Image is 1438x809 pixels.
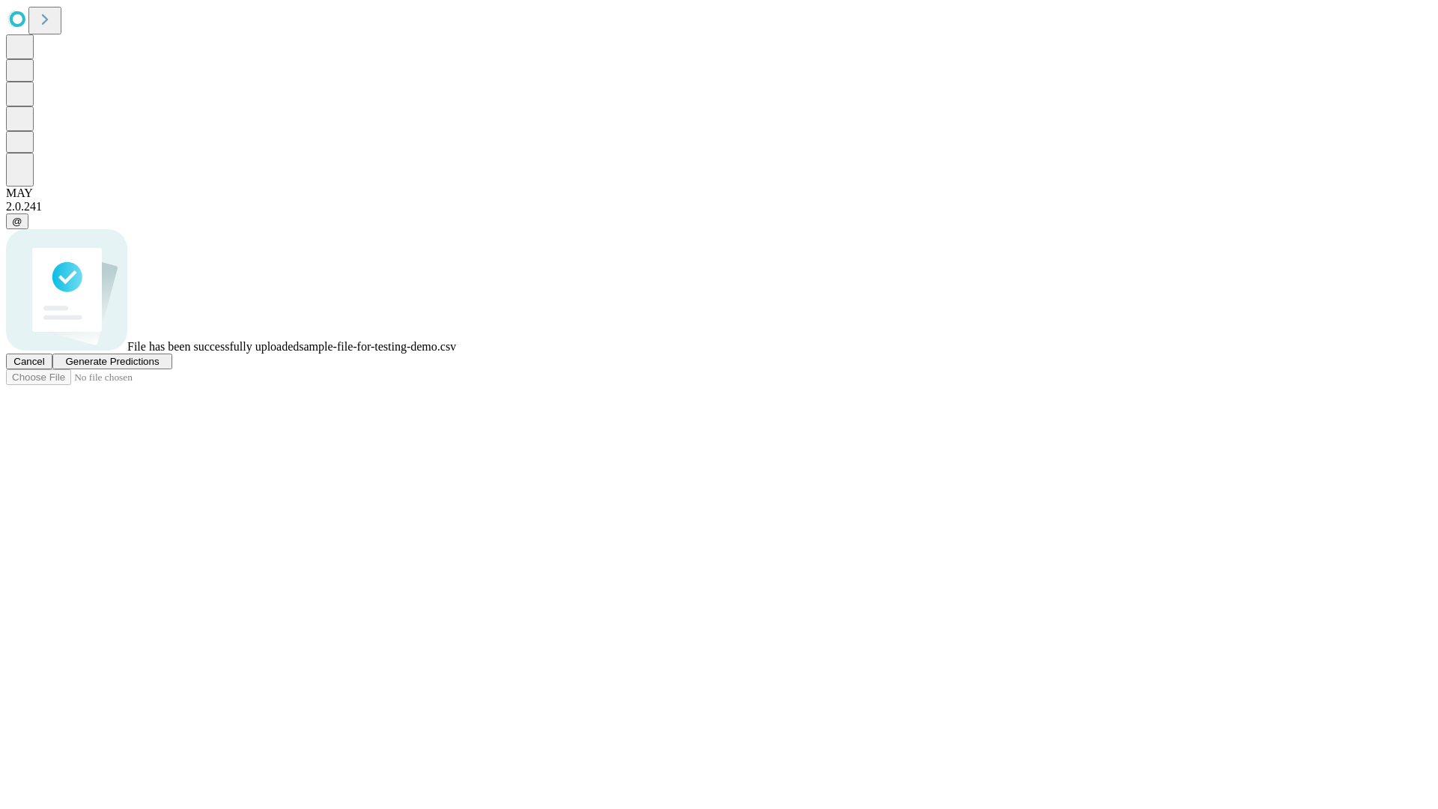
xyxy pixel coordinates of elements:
span: File has been successfully uploaded [127,340,299,353]
button: Generate Predictions [52,354,172,369]
span: @ [12,216,22,227]
span: Generate Predictions [65,356,159,367]
div: 2.0.241 [6,200,1432,213]
span: Cancel [13,356,45,367]
div: MAY [6,187,1432,200]
button: @ [6,213,28,229]
span: sample-file-for-testing-demo.csv [299,340,456,353]
button: Cancel [6,354,52,369]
